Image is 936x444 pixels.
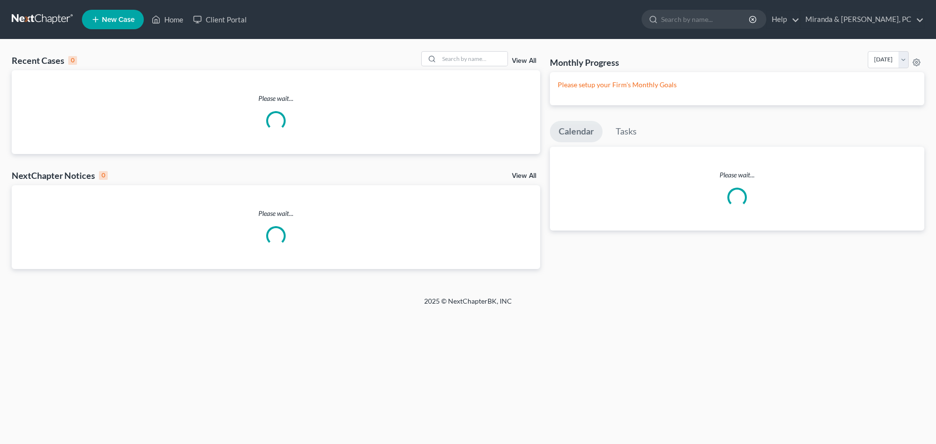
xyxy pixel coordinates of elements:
input: Search by name... [439,52,507,66]
a: View All [512,173,536,179]
a: Calendar [550,121,603,142]
p: Please wait... [12,94,540,103]
p: Please setup your Firm's Monthly Goals [558,80,916,90]
a: View All [512,58,536,64]
h3: Monthly Progress [550,57,619,68]
input: Search by name... [661,10,750,28]
div: Recent Cases [12,55,77,66]
a: Home [147,11,188,28]
a: Help [767,11,799,28]
span: New Case [102,16,135,23]
p: Please wait... [12,209,540,218]
p: Please wait... [550,170,924,180]
div: 2025 © NextChapterBK, INC [190,296,746,314]
a: Miranda & [PERSON_NAME], PC [800,11,924,28]
div: 0 [68,56,77,65]
div: NextChapter Notices [12,170,108,181]
a: Client Portal [188,11,252,28]
a: Tasks [607,121,645,142]
div: 0 [99,171,108,180]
